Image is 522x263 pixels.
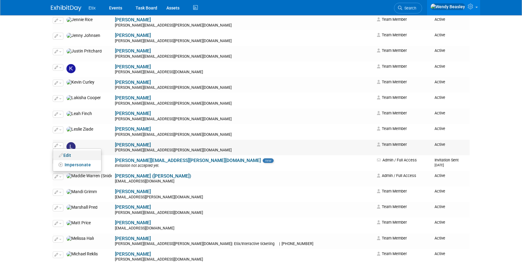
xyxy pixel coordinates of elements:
[115,64,151,70] a: [PERSON_NAME]
[115,142,151,148] a: [PERSON_NAME]
[51,5,81,11] img: ExhibitDay
[115,226,373,231] div: [EMAIL_ADDRESS][DOMAIN_NAME]
[435,17,445,22] span: Active
[377,204,407,209] span: Team Member
[435,236,445,240] span: Active
[115,85,373,90] div: [PERSON_NAME][EMAIL_ADDRESS][PERSON_NAME][DOMAIN_NAME]
[435,158,459,167] span: Invitation Sent
[66,33,100,38] img: Jenny Johnsen
[233,242,276,246] span: Etix/Interactive ticketing
[377,64,407,69] span: Team Member
[66,64,76,73] img: Katherine Symanowicz
[115,242,373,247] div: [PERSON_NAME][EMAIL_ADDRESS][PERSON_NAME][DOMAIN_NAME]
[115,54,373,59] div: [PERSON_NAME][EMAIL_ADDRESS][PERSON_NAME][DOMAIN_NAME]
[435,126,445,131] span: Active
[377,17,407,22] span: Team Member
[377,126,407,131] span: Team Member
[435,80,445,84] span: Active
[435,95,445,100] span: Active
[377,80,407,84] span: Team Member
[115,126,151,132] a: [PERSON_NAME]
[377,95,407,100] span: Team Member
[66,127,93,132] img: Leslie Ziade
[280,242,315,246] span: [PHONE_NUMBER]
[115,95,151,101] a: [PERSON_NAME]
[115,195,373,200] div: [EMAIL_ADDRESS][PERSON_NAME][DOMAIN_NAME]
[430,3,465,10] img: Wendy Beasley
[435,220,445,225] span: Active
[402,6,416,10] span: Search
[115,39,373,44] div: [PERSON_NAME][EMAIL_ADDRESS][PERSON_NAME][DOMAIN_NAME]
[377,173,416,178] span: Admin / Full Access
[377,111,407,115] span: Team Member
[377,220,407,225] span: Team Member
[115,80,151,85] a: [PERSON_NAME]
[56,161,94,169] button: Impersonate
[66,251,98,257] img: Michael Reklis
[435,204,445,209] span: Active
[394,3,422,13] a: Search
[435,189,445,193] span: Active
[115,189,151,194] a: [PERSON_NAME]
[115,111,151,116] a: [PERSON_NAME]
[115,132,373,137] div: [PERSON_NAME][EMAIL_ADDRESS][PERSON_NAME][DOMAIN_NAME]
[115,101,373,106] div: [PERSON_NAME][EMAIL_ADDRESS][PERSON_NAME][DOMAIN_NAME]
[435,163,444,167] small: [DATE]
[377,48,407,53] span: Team Member
[377,158,417,162] span: Admin / Full Access
[115,48,151,54] a: [PERSON_NAME]
[115,220,151,225] a: [PERSON_NAME]
[66,80,94,85] img: Kevin Curley
[279,242,280,246] span: |
[377,236,407,240] span: Team Member
[115,33,151,38] a: [PERSON_NAME]
[66,220,91,226] img: Matt Price
[66,205,98,210] img: Marshall Pred
[115,117,373,122] div: [PERSON_NAME][EMAIL_ADDRESS][PERSON_NAME][DOMAIN_NAME]
[66,236,94,241] img: Melissa Hall
[115,158,261,163] a: [PERSON_NAME][EMAIL_ADDRESS][PERSON_NAME][DOMAIN_NAME]
[115,251,151,257] a: [PERSON_NAME]
[89,5,96,10] span: Etix
[66,111,92,117] img: Leah Finch
[435,173,445,178] span: Active
[66,142,76,151] img: Lydia Lewis
[115,17,151,23] a: [PERSON_NAME]
[377,251,407,256] span: Team Member
[435,111,445,115] span: Active
[115,70,373,75] div: [PERSON_NAME][EMAIL_ADDRESS][DOMAIN_NAME]
[377,189,407,193] span: Team Member
[115,23,373,28] div: [PERSON_NAME][EMAIL_ADDRESS][PERSON_NAME][DOMAIN_NAME]
[377,33,407,37] span: Team Member
[115,173,191,179] a: [PERSON_NAME] ([PERSON_NAME])
[115,257,373,262] div: [PERSON_NAME][EMAIL_ADDRESS][DOMAIN_NAME]
[115,179,373,184] div: [EMAIL_ADDRESS][DOMAIN_NAME]
[66,189,97,195] img: Mandi Grimm
[66,95,101,101] img: Lakisha Cooper
[65,162,91,167] span: Impersonate
[115,164,373,168] div: Invitation not accepted yet.
[115,211,373,215] div: [PERSON_NAME][EMAIL_ADDRESS][DOMAIN_NAME]
[115,236,151,241] a: [PERSON_NAME]
[263,158,274,163] span: new
[66,173,112,179] img: Maddie Warren (Snider)
[435,142,445,147] span: Active
[66,17,93,23] img: Jennie Rice
[115,204,151,210] a: [PERSON_NAME]
[66,49,102,54] img: Justin Pritchard
[53,151,101,160] a: Edit
[435,251,445,256] span: Active
[435,64,445,69] span: Active
[115,148,373,153] div: [PERSON_NAME][EMAIL_ADDRESS][PERSON_NAME][DOMAIN_NAME]
[435,33,445,37] span: Active
[377,142,407,147] span: Team Member
[435,48,445,53] span: Active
